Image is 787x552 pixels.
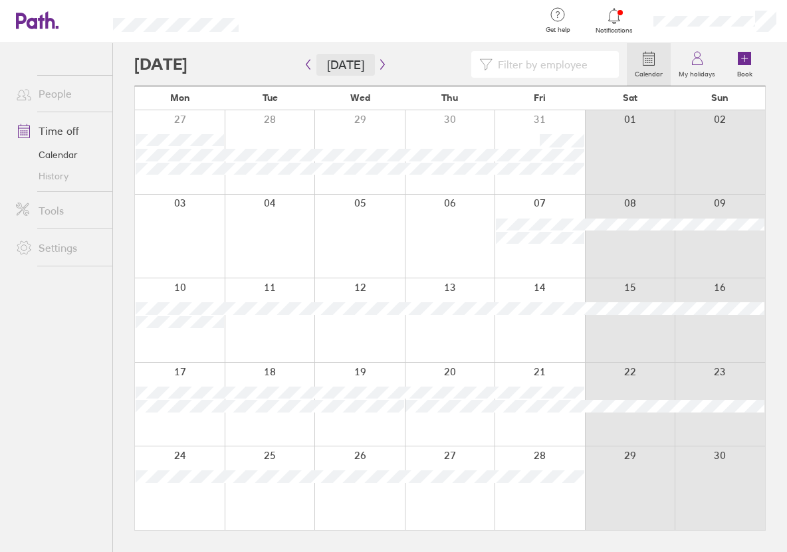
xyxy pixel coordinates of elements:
[623,92,637,103] span: Sat
[536,26,580,34] span: Get help
[593,27,636,35] span: Notifications
[627,66,671,78] label: Calendar
[671,43,723,86] a: My holidays
[671,66,723,78] label: My holidays
[5,118,112,144] a: Time off
[534,92,546,103] span: Fri
[5,144,112,165] a: Calendar
[263,92,278,103] span: Tue
[711,92,729,103] span: Sun
[170,92,190,103] span: Mon
[627,43,671,86] a: Calendar
[723,43,766,86] a: Book
[441,92,458,103] span: Thu
[5,197,112,224] a: Tools
[5,234,112,261] a: Settings
[316,54,375,76] button: [DATE]
[5,165,112,187] a: History
[593,7,636,35] a: Notifications
[493,52,611,77] input: Filter by employee
[350,92,370,103] span: Wed
[729,66,760,78] label: Book
[5,80,112,107] a: People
